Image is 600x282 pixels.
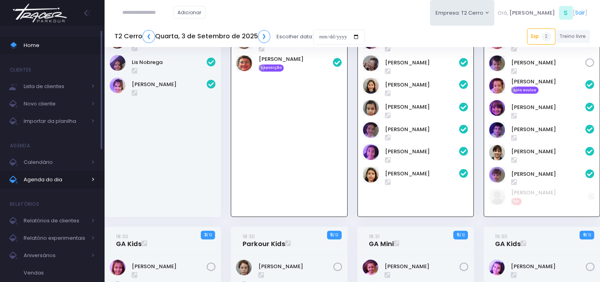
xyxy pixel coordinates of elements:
img: Arthur Buranello Mechi [236,259,252,275]
span: Novo cliente [24,99,87,109]
img: Marissa Razo Uno [363,144,379,160]
h4: Clientes [10,62,31,78]
a: [PERSON_NAME] [511,170,585,178]
a: [PERSON_NAME] [385,263,460,271]
a: Exp2 [527,28,555,44]
span: [PERSON_NAME] [509,9,555,17]
span: Lista de clientes [24,81,87,92]
span: Reposição [259,64,284,71]
img: Elena Fuchs [363,78,379,94]
img: Isabela Borges [363,122,379,138]
img: Otávio Faria Adamo [489,122,505,138]
small: / 12 [459,233,464,237]
img: Gabriel bicca da costa [236,55,252,71]
a: 19:30GA Kids [495,232,521,248]
small: 18:30 [116,233,128,240]
a: Sair [575,9,585,17]
h4: Agenda [10,138,30,154]
a: 18:30Parkour Kids [243,232,285,248]
img: Heloisa aleixo [489,259,505,275]
small: / 12 [586,233,591,237]
a: [PERSON_NAME] [511,126,585,133]
a: [PERSON_NAME] [385,126,459,133]
small: 19:30 [495,233,507,240]
span: Aniversários [24,250,87,261]
a: [PERSON_NAME] [511,263,586,271]
img: Matheus Fernandes da Silva [489,100,505,116]
a: [PERSON_NAME] [511,148,585,156]
a: ❮ [142,30,155,43]
a: ❯ [258,30,271,43]
span: S [559,6,573,20]
a: [PERSON_NAME] [511,103,585,111]
span: Vendas [24,268,95,278]
a: [PERSON_NAME] [511,78,585,86]
small: 18:31 [369,233,379,240]
span: Agenda do dia [24,175,87,185]
strong: 5 [456,231,459,238]
span: Aula avulsa [511,86,538,94]
img: Maya Fuchs [363,167,379,182]
a: [PERSON_NAME] [258,263,333,271]
a: [PERSON_NAME] [385,81,459,89]
a: [PERSON_NAME] [132,263,207,271]
a: [PERSON_NAME] [385,170,459,178]
img: Bernardo tiboni [489,78,505,94]
img: Tiesco Gomes Bonatti [489,189,505,205]
a: Adicionar [174,6,206,19]
a: [PERSON_NAME] [511,59,585,67]
img: Lis Nobrega Gomes [110,55,125,71]
img: ILKA Gonzalez da Rosa [363,100,379,116]
a: Treino livre [555,30,591,43]
img: Alice Iervolino Pinheiro Ferreira [363,259,378,275]
img: Theodoro Scatena Bernabei de Oliveira [489,145,505,160]
a: [PERSON_NAME] [259,55,333,63]
img: Ayla ladeira Pupo [110,259,125,275]
div: [ ] [494,4,590,22]
a: Lis Nobrega [132,58,207,66]
span: Olá, [497,9,508,17]
img: Tiago Costa [489,167,505,182]
small: / 12 [333,233,338,237]
span: Calendário [24,157,87,167]
img: Rafael Ferreira Brunetti [489,55,505,71]
strong: 5 [330,231,333,238]
strong: 9 [583,231,586,238]
small: 18:30 [243,233,255,240]
a: 18:31GA Mini [369,232,394,248]
small: / 12 [207,233,212,237]
span: Relatório experimentais [24,233,87,243]
span: Importar da planilha [24,116,87,126]
h4: Relatórios [10,196,39,212]
div: Escolher data: [114,28,365,46]
span: Relatórios de clientes [24,216,87,226]
strong: 3 [204,231,207,238]
span: 2 [542,32,551,41]
a: 18:30GA Kids [116,232,142,248]
a: [PERSON_NAME] [385,148,459,156]
img: Ana clara machado [363,55,379,71]
a: [PERSON_NAME] [385,59,459,67]
h5: T2 Cerro Quarta, 3 de Setembro de 2025 [114,30,270,43]
a: [PERSON_NAME] [385,103,459,111]
a: [PERSON_NAME] [132,81,207,88]
img: Manuela Matos [110,77,125,93]
a: [PERSON_NAME] [511,189,588,197]
span: Home [24,40,95,51]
